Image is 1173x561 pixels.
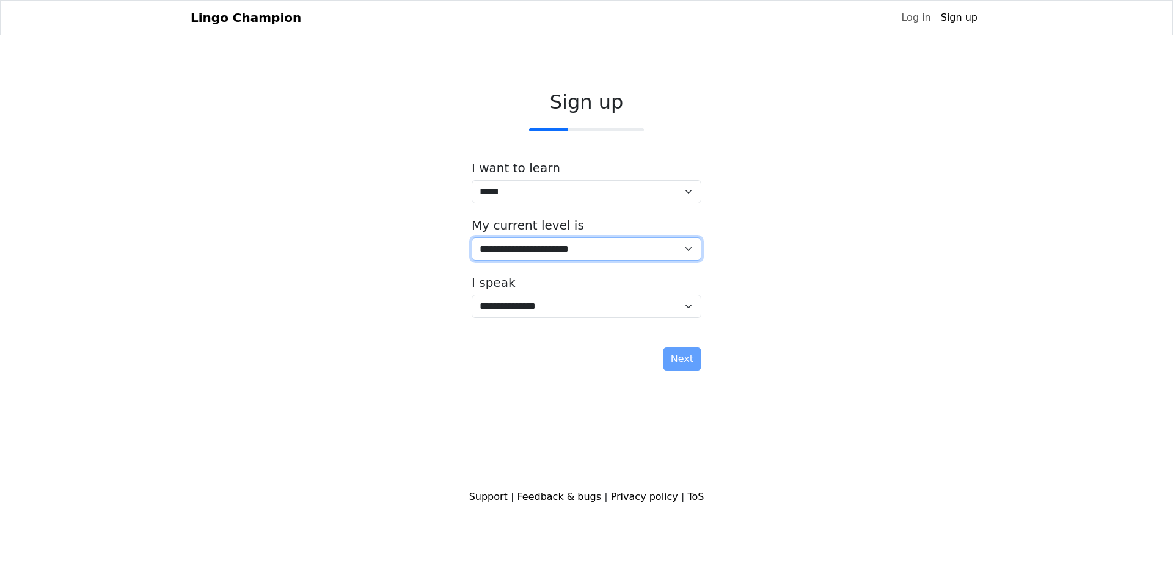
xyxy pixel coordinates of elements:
label: My current level is [472,218,584,233]
a: ToS [687,491,704,502]
a: Feedback & bugs [517,491,601,502]
a: Sign up [936,5,982,30]
a: Support [469,491,508,502]
a: Log in [896,5,935,30]
h2: Sign up [472,90,701,114]
div: | | | [183,490,990,504]
a: Lingo Champion [191,5,301,30]
label: I want to learn [472,161,560,175]
label: I speak [472,275,516,290]
a: Privacy policy [611,491,678,502]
